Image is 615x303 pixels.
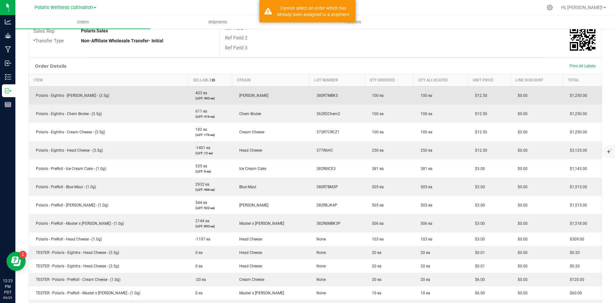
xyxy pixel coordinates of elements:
span: Ice Cream Cake [236,166,266,171]
span: 0 ea [192,250,203,255]
span: Polaris - PreRoll - Ice Cream Cake - (1.0g) [33,166,106,171]
span: $3.00 [472,166,485,171]
span: -1197 ea [192,237,210,241]
p: (LOT: 176 ea) [192,132,228,137]
span: 362R2Chem2 [313,112,340,116]
span: $120.00 [567,277,584,282]
th: Qty Allocated [414,74,468,86]
span: 20 ea [417,277,430,282]
span: $6.00 [472,277,485,282]
span: 0 ea [192,291,203,295]
qrcode: 00093145 [570,25,595,51]
span: $0.20 [567,264,580,268]
span: $0.00 [514,130,528,134]
span: Cream Cheese [236,130,264,134]
p: (LOT: 0 ea) [192,169,228,174]
span: 20 ea [369,277,381,282]
span: $1,250.00 [567,112,587,116]
div: Manage settings [546,4,554,11]
span: 544 ea [192,200,207,205]
span: 103 ea [369,237,384,241]
span: 382R8MBK3P [313,221,340,226]
span: 10 ea [369,291,381,295]
h1: Order Details [35,63,66,69]
span: TESTER - Polaris - PreRoll - Cream Cheese - (1.0g) [33,277,120,282]
p: (LOT: 522 ea) [192,206,228,210]
span: 505 ea [369,185,384,189]
span: Ref Field 1 [225,25,247,31]
span: 20 ea [417,250,430,255]
span: 611 ea [192,109,207,114]
span: Shipments [200,19,236,25]
span: 100 ea [369,112,384,116]
span: TESTER - Polaris - Eighths - Head Cheese - (3.5g) [33,250,119,255]
th: Unit Price [468,74,511,86]
span: 382R8ICE3 [313,166,336,171]
span: 372R7CRCZ1 [313,130,340,134]
span: Polaris - PreRoll - [PERSON_NAME] - (1.0g) [33,203,108,207]
span: $0.00 [514,93,528,98]
span: TESTER - Polaris - Eighths - Head Cheese - (3.5g) [33,264,119,268]
span: $0.01 [472,250,485,255]
span: 380R7BM3P [313,185,338,189]
strong: Non-Affiliate Wholesale Transfer- Initial [81,38,163,43]
span: $0.00 [514,112,528,116]
th: Total [563,74,602,86]
span: Cream Cheese [236,277,264,282]
span: 505 ea [417,203,432,207]
span: [PERSON_NAME] [236,203,268,207]
span: 182 ea [192,127,207,132]
span: None [313,291,326,295]
span: $0.20 [567,250,580,255]
inline-svg: Inventory [5,74,11,80]
span: 10 ea [417,291,430,295]
span: 506 ea [417,221,432,226]
img: Scan me! [570,25,595,51]
span: Master x [PERSON_NAME] [236,221,284,226]
inline-svg: Manufacturing [5,46,11,53]
p: 09/25 [3,295,12,300]
span: $1,250.00 [567,93,587,98]
span: 103 ea [417,237,432,241]
span: 100 ea [417,93,432,98]
span: Ref Field 2 [225,35,247,41]
span: $3.00 [472,221,485,226]
span: 2144 ea [192,219,209,223]
inline-svg: Reports [5,101,11,108]
span: $3.00 [472,237,485,241]
span: $0.00 [514,237,528,241]
span: Polaris - PreRoll - Blue Maui - (1.0g) [33,185,96,189]
span: Print All Labels [570,64,595,68]
span: Head Cheese [236,237,262,241]
span: 100 ea [417,130,432,134]
span: Head Cheese [236,264,262,268]
span: $3,125.00 [567,148,587,153]
span: $1,515.00 [567,203,587,207]
span: TESTER - Polaris - PreRoll - Master x [PERSON_NAME] - (1.0g) [33,291,140,295]
span: $6.00 [472,291,485,295]
span: 382R8JK4P [313,203,337,207]
span: 20 ea [417,264,430,268]
span: 0 ea [192,264,203,268]
span: $0.00 [514,221,528,226]
th: Line Discount [511,74,563,86]
span: Hi, [PERSON_NAME]! [561,5,603,10]
span: 380R7MBK5 [313,93,338,98]
span: None [313,250,326,255]
span: $60.00 [567,291,582,295]
inline-svg: Grow [5,32,11,39]
span: None [313,237,326,241]
th: Sellable [188,74,232,86]
p: (LOT: 12 ea) [192,151,228,156]
p: 12:23 PM PDT [3,278,12,295]
span: Polaris - Eighths - [PERSON_NAME] - (3.5g) [33,93,109,98]
span: 20 ea [369,250,381,255]
span: Blue Maui [236,185,256,189]
span: $309.00 [567,237,584,241]
span: $0.00 [514,203,528,207]
span: [PERSON_NAME] [236,93,268,98]
span: $0.00 [514,277,528,282]
span: $0.00 [514,264,528,268]
span: Polaris Wellness Cultivation [35,5,93,10]
span: 381 ea [369,166,384,171]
